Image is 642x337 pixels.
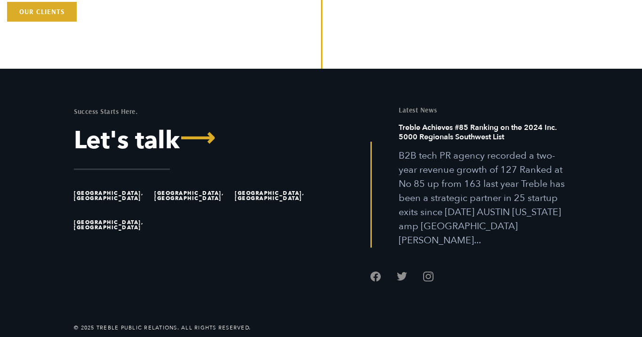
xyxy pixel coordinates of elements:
[7,2,77,22] a: Our Clients
[399,106,568,113] h5: Latest News
[235,181,311,210] li: [GEOGRAPHIC_DATA], [GEOGRAPHIC_DATA]
[74,128,314,153] a: Let's Talk
[74,181,150,210] li: [GEOGRAPHIC_DATA], [GEOGRAPHIC_DATA]
[74,324,251,332] li: © 2025 Treble Public Relations. All Rights Reserved.
[399,149,568,248] p: B2B tech PR agency recorded a two-year revenue growth of 127 Ranked at No 85 up from 163 last yea...
[370,271,381,281] a: Follow us on Facebook
[154,181,231,210] li: [GEOGRAPHIC_DATA], [GEOGRAPHIC_DATA]
[423,271,433,281] a: Follow us on Instagram
[399,123,568,248] a: Read this article
[399,123,568,149] h6: Treble Achieves #85 Ranking on the 2024 Inc. 5000 Regionals Southwest List
[74,210,150,240] li: [GEOGRAPHIC_DATA], [GEOGRAPHIC_DATA]
[180,126,215,151] span: ⟶
[74,107,137,116] mark: Success Starts Here.
[397,271,407,281] a: Follow us on Twitter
